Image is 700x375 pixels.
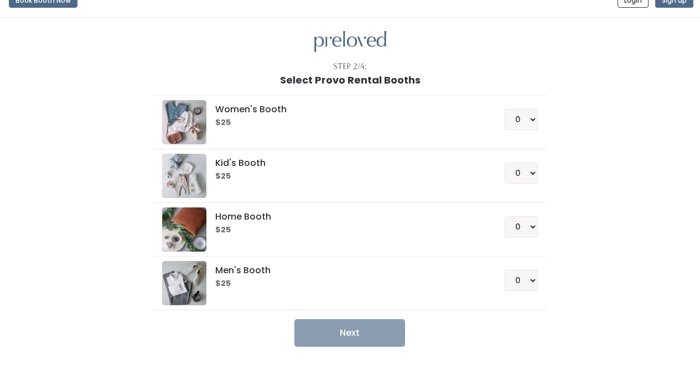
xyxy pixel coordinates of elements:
div: Step 2/4: [333,61,367,72]
h5: Women's Booth [215,105,478,114]
img: preloved logo [162,261,206,305]
h6: $25 [215,172,478,181]
h6: $25 [215,118,478,127]
img: preloved logo [162,154,206,198]
h6: $25 [215,226,478,235]
h1: Select Provo Rental Booths [280,75,421,86]
img: preloved logo [162,100,206,144]
h5: Men's Booth [215,265,478,275]
h5: Kid's Booth [215,158,478,168]
h5: Home Booth [215,212,478,222]
img: preloved logo [314,31,386,53]
h6: $25 [215,279,478,288]
button: Next [294,319,405,347]
img: preloved logo [162,207,206,252]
